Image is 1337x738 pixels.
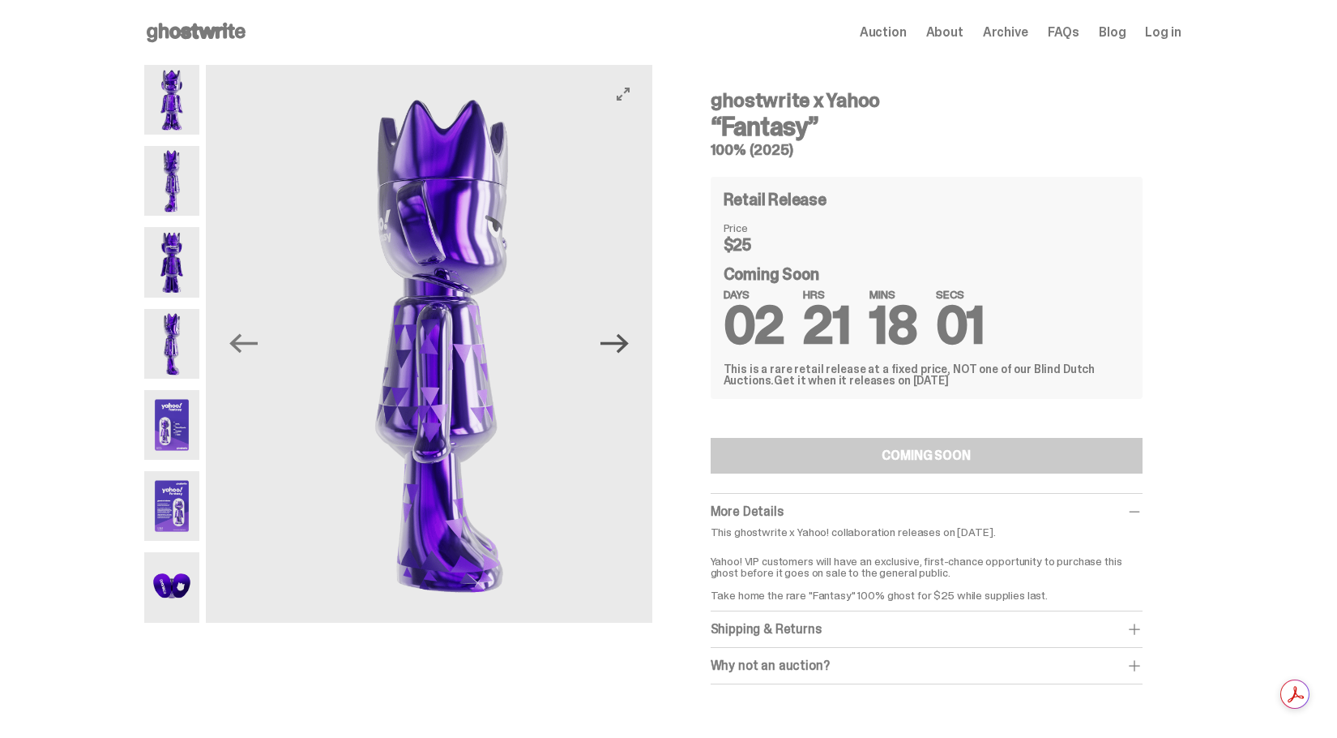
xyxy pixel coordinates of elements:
[218,65,664,623] img: Yahoo-HG---4.png
[724,289,784,300] span: DAYS
[936,292,985,359] span: 01
[803,292,850,359] span: 21
[724,266,1130,344] div: Coming Soon
[144,146,200,216] img: Yahoo-HG---2.png
[1099,26,1126,39] a: Blog
[613,84,633,104] button: View full-screen
[869,292,916,359] span: 18
[711,544,1143,601] p: Yahoo! VIP customers will have an exclusive, first-chance opportunity to purchase this ghost befo...
[711,91,1143,110] h4: ghostwrite x Yahoo
[144,390,200,460] img: Yahoo-HG---5.png
[926,26,963,39] a: About
[225,326,261,362] button: Previous
[711,438,1143,474] button: COMING SOON
[882,449,970,462] div: COMING SOON
[144,552,200,622] img: Yahoo-HG---7.png
[983,26,1028,39] a: Archive
[860,26,907,39] a: Auction
[711,658,1143,674] div: Why not an auction?
[144,309,200,379] img: Yahoo-HG---4.png
[724,292,784,359] span: 02
[803,289,850,300] span: HRS
[144,471,200,541] img: Yahoo-HG---6.png
[869,289,916,300] span: MINS
[1145,26,1181,39] a: Log in
[597,326,633,362] button: Next
[144,65,200,135] img: Yahoo-HG---1.png
[144,227,200,297] img: Yahoo-HG---3.png
[711,526,1143,538] p: This ghostwrite x Yahoo! collaboration releases on [DATE].
[724,191,827,208] h4: Retail Release
[711,503,784,520] span: More Details
[724,237,805,253] dd: $25
[774,373,948,388] span: Get it when it releases on [DATE]
[711,143,1143,157] h5: 100% (2025)
[1048,26,1079,39] a: FAQs
[711,621,1143,637] div: Shipping & Returns
[711,114,1143,139] h3: “Fantasy”
[724,222,805,234] dt: Price
[936,289,985,300] span: SECS
[724,363,1130,386] div: This is a rare retail release at a fixed price, NOT one of our Blind Dutch Auctions.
